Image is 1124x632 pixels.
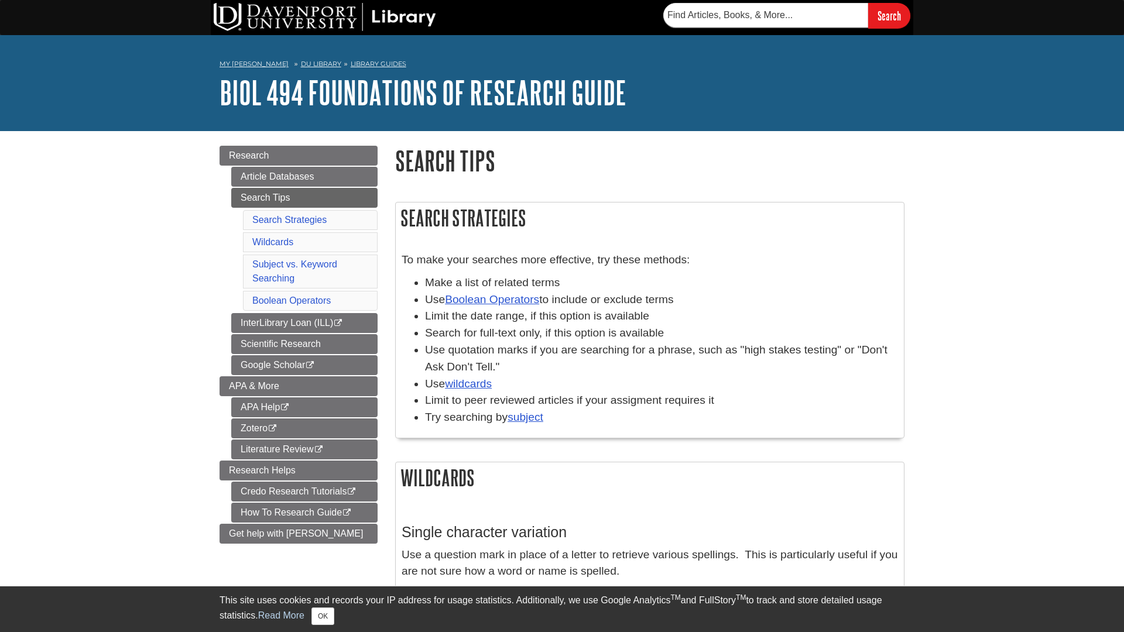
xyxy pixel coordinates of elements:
li: Try searching by [425,409,898,426]
a: Zotero [231,418,378,438]
a: Read More [258,610,304,620]
i: This link opens in a new window [280,404,290,411]
a: Credo Research Tutorials [231,482,378,502]
nav: breadcrumb [220,56,904,75]
p: Use a question mark in place of a letter to retrieve various spellings. This is particularly usef... [402,547,898,581]
a: Library Guides [351,60,406,68]
a: Search Strategies [252,215,327,225]
a: My [PERSON_NAME] [220,59,289,69]
a: Google Scholar [231,355,378,375]
a: Wildcards [252,237,293,247]
span: Research [229,150,269,160]
i: This link opens in a new window [314,446,324,454]
sup: TM [736,593,746,602]
h3: Single character variation [402,524,898,541]
sup: TM [670,593,680,602]
a: Research [220,146,378,166]
form: Searches DU Library's articles, books, and more [663,3,910,28]
li: Limit to peer reviewed articles if your assigment requires it [425,392,898,409]
a: Subject vs. Keyword Searching [252,259,337,283]
a: How To Research Guide [231,503,378,523]
a: Boolean Operators [252,296,331,305]
i: This link opens in a new window [333,320,343,327]
a: BIOL 494 Foundations of Research Guide [220,74,626,111]
i: This link opens in a new window [342,509,352,517]
i: This link opens in a new window [268,425,277,432]
li: Search for full-text only, if this option is available [425,325,898,342]
a: Scientific Research [231,334,378,354]
h2: Search Strategies [396,202,904,233]
p: To make your searches more effective, try these methods: [402,252,898,269]
a: Literature Review [231,439,378,459]
i: This link opens in a new window [347,488,357,496]
input: Find Articles, Books, & More... [663,3,868,28]
a: APA & More [220,376,378,396]
i: This link opens in a new window [305,362,315,369]
input: Search [868,3,910,28]
a: Get help with [PERSON_NAME] [220,524,378,544]
button: Close [311,607,334,625]
div: Guide Page Menu [220,146,378,544]
a: subject [508,411,543,423]
li: Limit the date range, if this option is available [425,308,898,325]
li: Use quotation marks if you are searching for a phrase, such as "high stakes testing" or "Don't As... [425,342,898,376]
div: This site uses cookies and records your IP address for usage statistics. Additionally, we use Goo... [220,593,904,625]
a: Research Helps [220,461,378,480]
a: InterLibrary Loan (ILL) [231,313,378,333]
h2: Wildcards [396,462,904,493]
span: Research Helps [229,465,296,475]
a: Boolean Operators [445,293,539,305]
a: Search Tips [231,188,378,208]
a: wildcards [445,377,492,390]
span: Get help with [PERSON_NAME] [229,528,363,538]
a: Article Databases [231,167,378,187]
img: DU Library [214,3,436,31]
a: APA Help [231,397,378,417]
a: DU Library [301,60,341,68]
li: Use to include or exclude terms [425,291,898,308]
li: Make a list of related terms [425,274,898,291]
h1: Search Tips [395,146,904,176]
li: Use [425,376,898,393]
span: APA & More [229,381,279,391]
